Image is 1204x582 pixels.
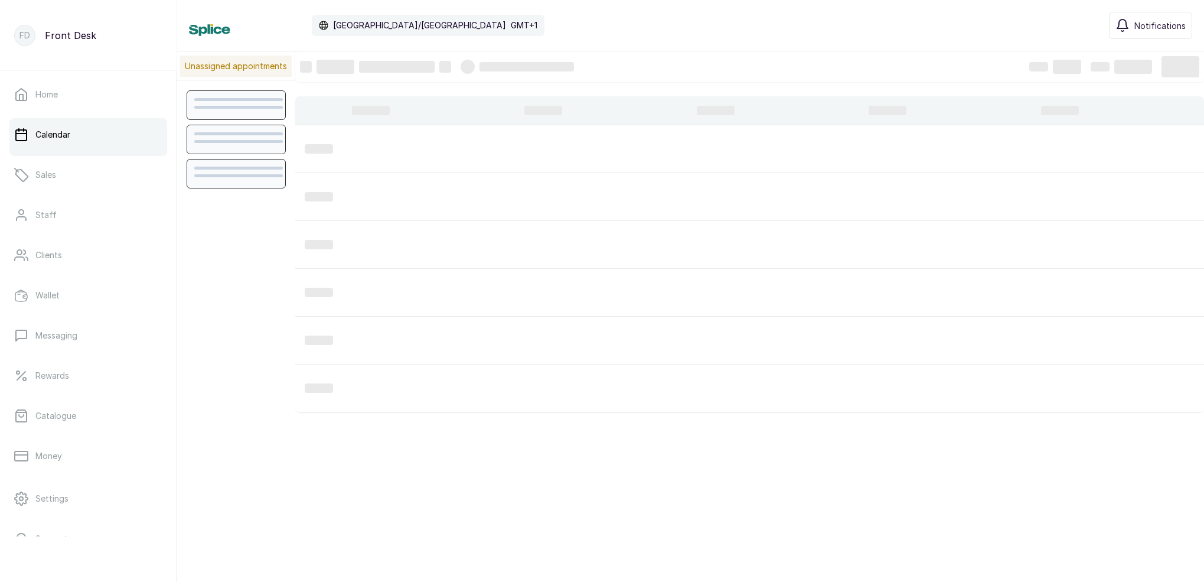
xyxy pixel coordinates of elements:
p: Home [35,89,58,100]
p: FD [19,30,30,41]
p: Rewards [35,370,69,382]
p: Wallet [35,290,60,301]
a: Support [9,522,167,555]
a: Wallet [9,279,167,312]
span: Notifications [1134,19,1186,32]
a: Clients [9,239,167,272]
a: Settings [9,482,167,515]
a: Staff [9,199,167,232]
p: Messaging [35,330,77,342]
p: Catalogue [35,410,76,422]
a: Home [9,78,167,111]
a: Catalogue [9,399,167,433]
a: Messaging [9,319,167,352]
p: [GEOGRAPHIC_DATA]/[GEOGRAPHIC_DATA] [333,19,506,31]
a: Rewards [9,359,167,392]
p: Unassigned appointments [180,56,292,77]
a: Sales [9,158,167,191]
p: Support [35,533,68,545]
p: GMT+1 [511,19,537,31]
p: Calendar [35,129,70,141]
p: Front Desk [45,28,96,43]
p: Settings [35,493,68,505]
p: Sales [35,169,56,181]
p: Staff [35,209,57,221]
button: Notifications [1109,12,1192,39]
a: Money [9,440,167,473]
p: Clients [35,249,62,261]
a: Calendar [9,118,167,151]
p: Money [35,450,62,462]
